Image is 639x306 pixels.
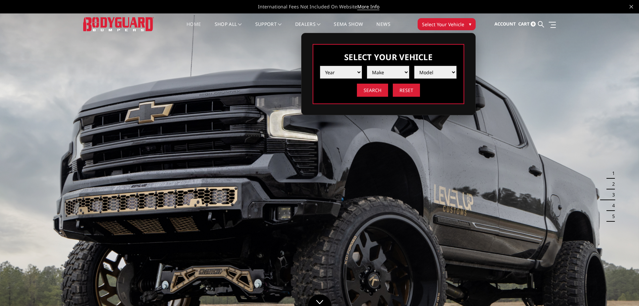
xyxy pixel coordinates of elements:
[357,3,379,10] a: More Info
[357,84,388,97] input: Search
[608,179,615,189] button: 2 of 5
[608,168,615,179] button: 1 of 5
[215,22,242,35] a: shop all
[320,66,362,79] select: Please select the value from list.
[605,274,639,306] iframe: Chat Widget
[187,22,201,35] a: Home
[608,189,615,200] button: 3 of 5
[608,200,615,211] button: 4 of 5
[418,18,476,30] button: Select Your Vehicle
[518,15,536,33] a: Cart 0
[376,22,390,35] a: News
[308,294,331,306] a: Click to Down
[494,15,516,33] a: Account
[469,20,471,28] span: ▾
[334,22,363,35] a: SEMA Show
[531,21,536,27] span: 0
[83,17,154,31] img: BODYGUARD BUMPERS
[393,84,420,97] input: Reset
[320,51,457,62] h3: Select Your Vehicle
[422,21,464,28] span: Select Your Vehicle
[494,21,516,27] span: Account
[295,22,321,35] a: Dealers
[255,22,282,35] a: Support
[367,66,409,79] select: Please select the value from list.
[608,211,615,222] button: 5 of 5
[518,21,530,27] span: Cart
